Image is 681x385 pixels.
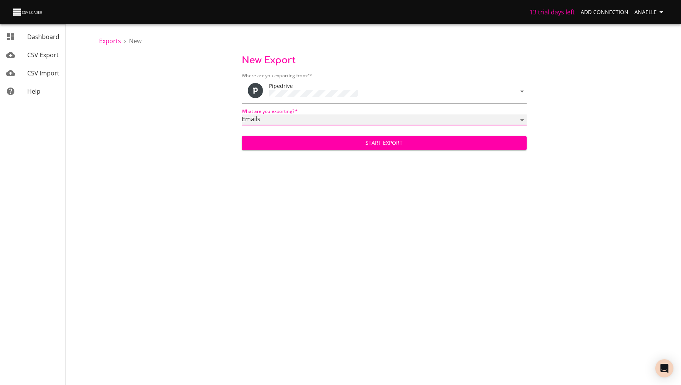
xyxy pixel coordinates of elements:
[242,74,312,78] label: Where are you exporting from?
[242,109,298,114] label: What are you exporting?
[248,83,263,98] img: Pipedrive
[242,55,296,66] span: New Export
[27,51,59,59] span: CSV Export
[99,37,121,45] a: Exports
[530,7,575,17] h6: 13 trial days left
[27,33,59,41] span: Dashboard
[655,359,673,377] div: Open Intercom Messenger
[27,69,59,77] span: CSV Import
[631,5,669,19] button: Anaelle
[129,37,141,45] span: New
[242,79,527,104] div: ToolPipedrive
[248,83,263,98] div: Tool
[269,82,293,89] span: Pipedrive
[27,87,40,95] span: Help
[248,138,521,148] span: Start Export
[12,7,44,17] img: CSV Loader
[634,8,666,17] span: Anaelle
[578,5,631,19] a: Add Connection
[581,8,628,17] span: Add Connection
[124,36,126,45] li: ›
[242,136,527,150] button: Start Export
